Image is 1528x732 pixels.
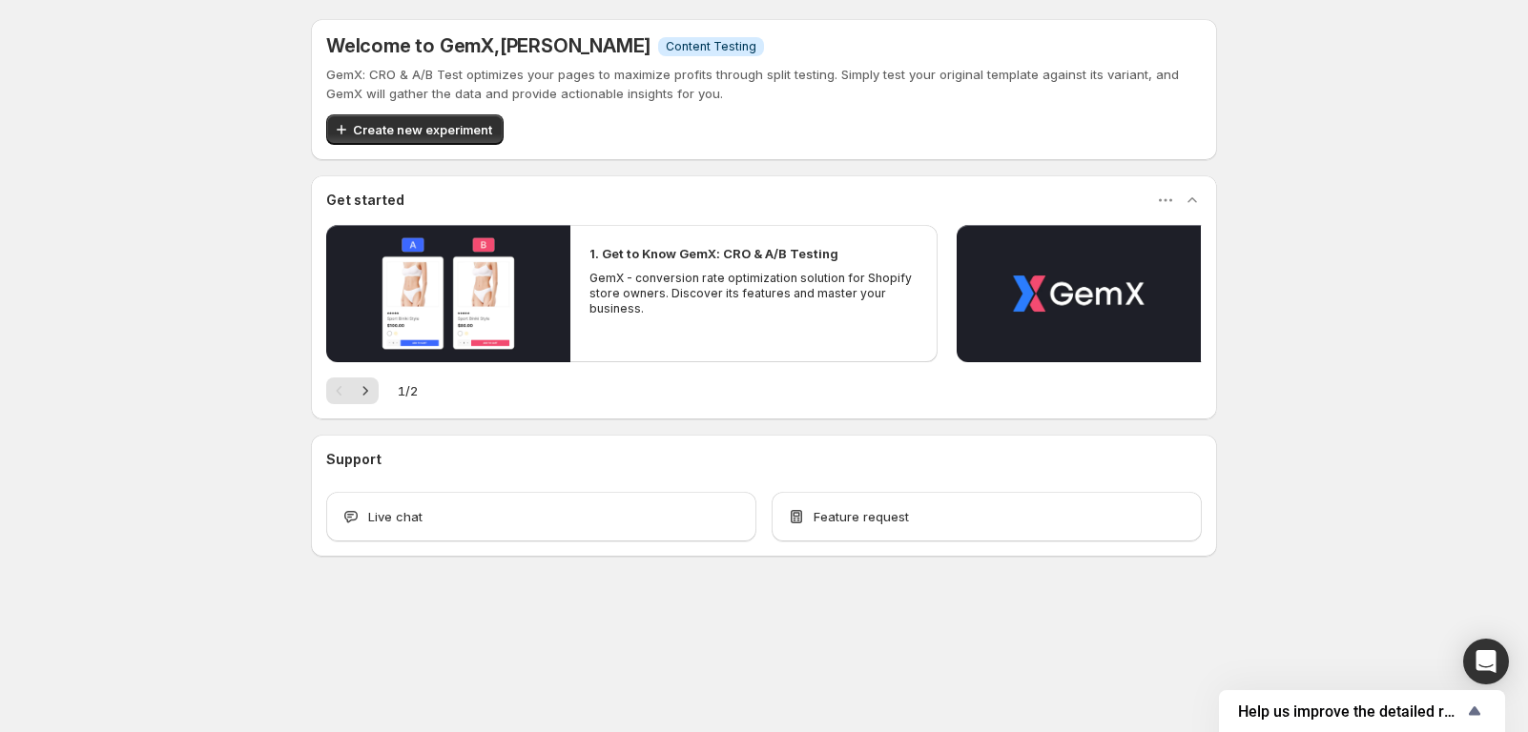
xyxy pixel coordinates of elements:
p: GemX - conversion rate optimization solution for Shopify store owners. Discover its features and ... [589,271,918,316]
span: 1 / 2 [398,381,418,400]
h3: Get started [326,191,404,210]
button: Show survey - Help us improve the detailed report for A/B campaigns [1238,700,1486,722]
nav: Pagination [326,377,379,404]
button: Play video [326,225,570,362]
h2: 1. Get to Know GemX: CRO & A/B Testing [589,244,838,263]
button: Play video [957,225,1201,362]
span: , [PERSON_NAME] [494,34,650,57]
span: Live chat [368,507,423,526]
div: Open Intercom Messenger [1463,639,1509,684]
p: GemX: CRO & A/B Test optimizes your pages to maximize profits through split testing. Simply test ... [326,65,1202,103]
span: Help us improve the detailed report for A/B campaigns [1238,702,1463,721]
span: Create new experiment [353,120,492,139]
h3: Support [326,450,382,469]
h5: Welcome to GemX [326,34,650,57]
span: Feature request [814,507,909,526]
button: Next [352,377,379,404]
button: Create new experiment [326,114,504,145]
span: Content Testing [666,39,756,54]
